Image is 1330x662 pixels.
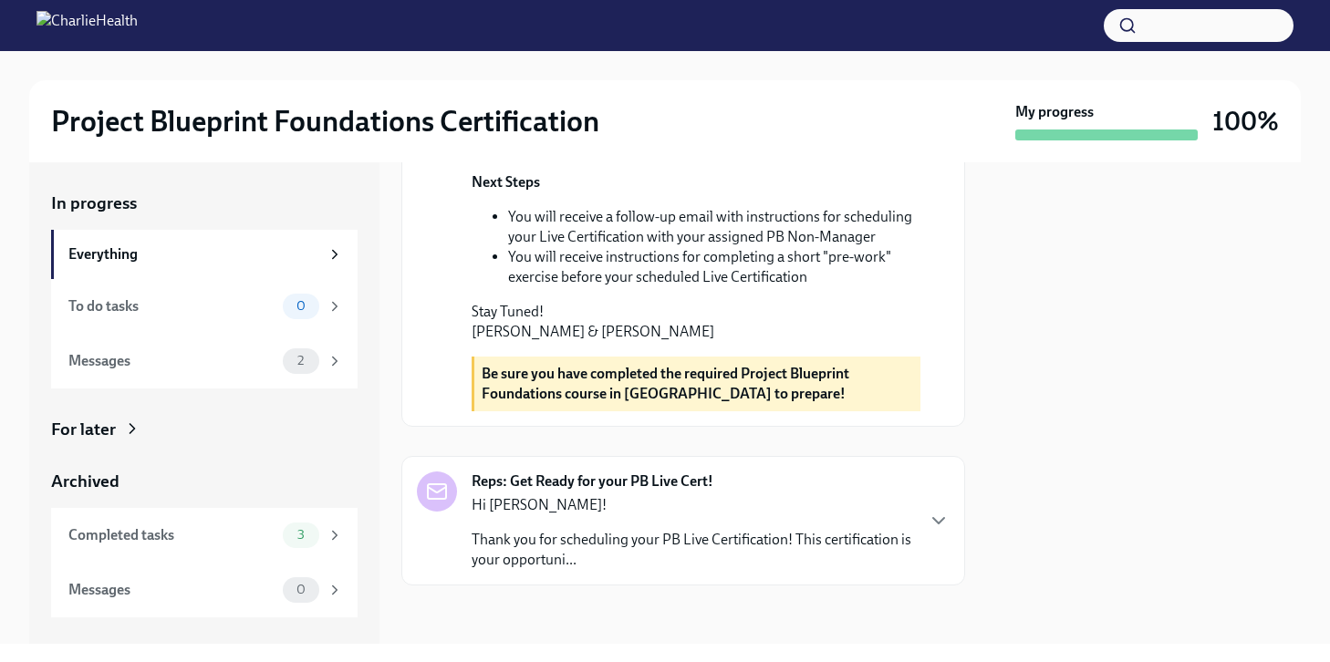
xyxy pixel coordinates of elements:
[68,296,275,316] div: To do tasks
[508,247,920,287] li: You will receive instructions for completing a short "pre-work" exercise before your scheduled Li...
[51,191,358,215] a: In progress
[286,299,317,313] span: 0
[472,530,913,570] p: Thank you for scheduling your PB Live Certification! This certification is your opportuni...
[1015,102,1094,122] strong: My progress
[286,528,316,542] span: 3
[1212,105,1279,138] h3: 100%
[51,103,599,140] h2: Project Blueprint Foundations Certification
[286,583,317,596] span: 0
[286,354,315,367] span: 2
[68,244,319,264] div: Everything
[508,207,920,247] li: You will receive a follow-up email with instructions for scheduling your Live Certification with ...
[472,173,540,191] strong: Next Steps
[51,230,358,279] a: Everything
[36,11,138,40] img: CharlieHealth
[472,495,913,515] p: Hi [PERSON_NAME]!
[51,418,116,441] div: For later
[68,351,275,371] div: Messages
[68,580,275,600] div: Messages
[51,334,358,388] a: Messages2
[51,563,358,617] a: Messages0
[472,471,713,491] strong: Reps: Get Ready for your PB Live Cert!
[51,418,358,441] a: For later
[472,302,920,342] p: Stay Tuned! [PERSON_NAME] & [PERSON_NAME]
[51,508,358,563] a: Completed tasks3
[51,470,358,493] a: Archived
[68,525,275,545] div: Completed tasks
[51,279,358,334] a: To do tasks0
[482,365,849,402] strong: Be sure you have completed the required Project Blueprint Foundations course in [GEOGRAPHIC_DATA]...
